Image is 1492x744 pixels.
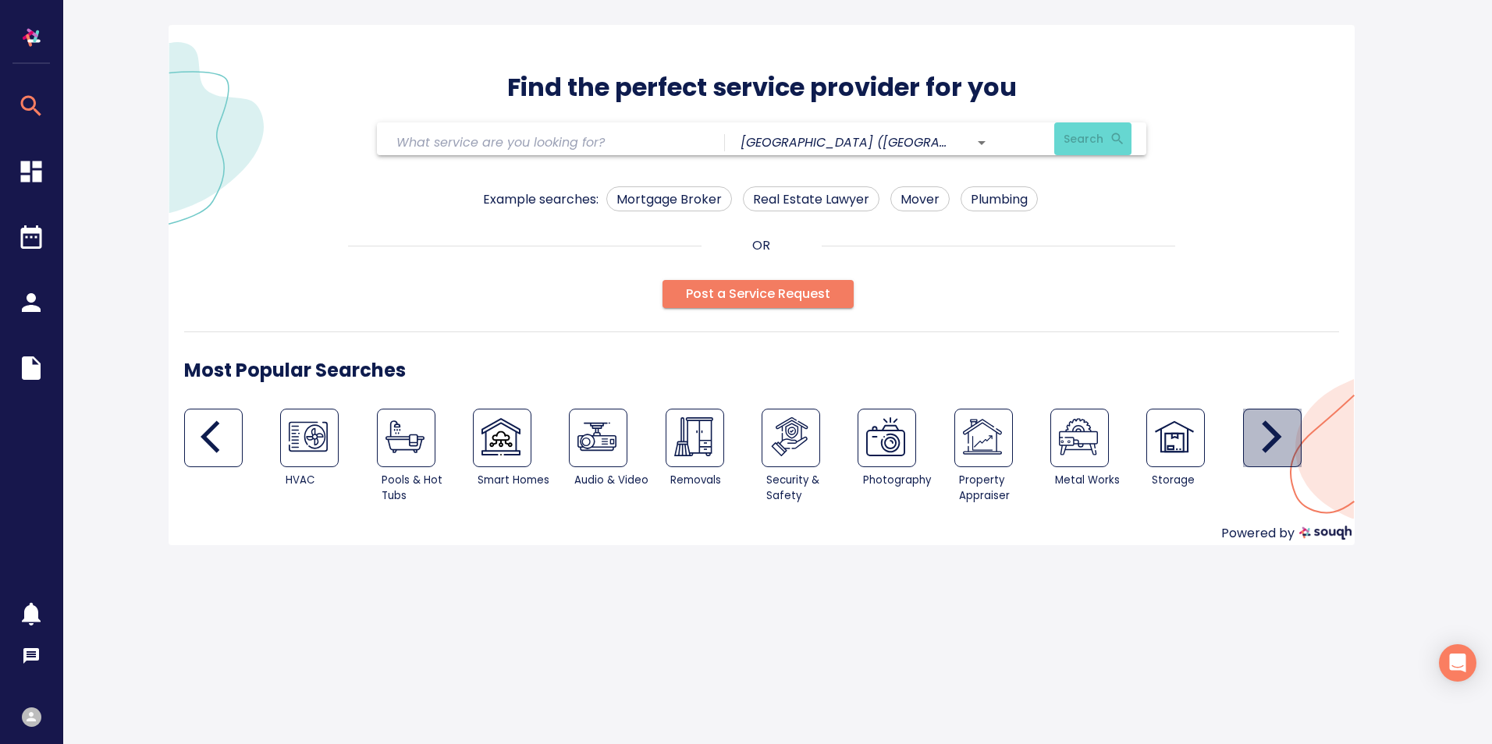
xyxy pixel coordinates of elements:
img: Swimming Pools and Hot Tubs [385,417,425,456]
img: logo white [16,22,47,53]
img: Security, Locks, and Fire Safety [770,417,809,456]
span: Plumbing [961,190,1037,209]
input: What service are you looking for? [396,130,686,154]
div: Photography [858,409,954,508]
svg: Service Providers [8,289,55,317]
div: Audio and Video [569,409,665,508]
div: Removals [670,473,757,488]
div: Open Intercom Messenger [1439,644,1476,682]
a: Removals and Property Management [666,409,724,467]
div: Removals and Property Management [666,409,762,508]
svg: Dashboard [8,158,55,186]
div: Audio & Video [574,473,661,488]
a: Mover [890,186,950,211]
a: Energy Efficient and Smart Homes [473,409,531,467]
div: Property Appraiser [959,473,1046,504]
div: HVAC [286,473,372,488]
span: Mortgage Broker [607,190,731,209]
div: Security, Locks, and Fire Safety [762,409,858,508]
h6: Most Popular Searches [184,356,406,385]
a: Property Appraiser [954,409,1013,467]
div: Swimming Pools and Hot Tubs [377,409,473,508]
p: Powered by [1221,524,1295,545]
p: OR [752,236,770,255]
button: Post a Service Request [663,280,854,308]
span: Post a Service Request [686,283,830,305]
span: Real Estate Lawyer [744,190,879,209]
a: Storage [1146,409,1205,467]
svg: Documents [8,354,55,382]
div: Pools & Hot Tubs [382,473,468,504]
div: Smart Homes [478,473,564,488]
img: Audio and Video [577,417,616,456]
div: Photography [863,473,950,488]
a: Swimming Pools and Hot Tubs [377,409,435,467]
div: Metal Works [1055,473,1142,488]
div: Heating, Ventilation, and Air Conditioning [280,409,376,508]
svg: Marketplace [8,92,55,120]
img: Storage [1155,417,1194,456]
img: Property Appraiser [963,417,1002,456]
div: Profile [22,707,41,727]
a: Plumbing [961,186,1038,211]
a: Mortgage Broker [606,186,732,211]
span: Notifications [8,600,55,628]
span: Mover [891,190,949,209]
svg: Calendar [8,223,55,251]
a: Audio and Video [569,409,627,467]
img: Removals and Property Management [674,417,713,456]
a: Real Estate Lawyer [743,186,879,211]
div: Metal Works [1050,409,1146,508]
h4: Find the perfect service provider for you [507,72,1017,103]
div: Security & Safety [766,473,853,504]
div: Energy Efficient and Smart Homes [473,409,569,508]
img: souqh logo [1299,526,1352,540]
p: Example searches: [483,190,599,211]
a: Security, Locks, and Fire Safety [762,409,820,467]
img: Photography [866,417,905,456]
div: Storage [1146,409,1242,508]
a: Metal Works [1050,409,1109,467]
div: Property Appraiser [954,409,1050,508]
img: Energy Efficient and Smart Homes [481,417,520,456]
img: Heating, Ventilation, and Air Conditioning [289,417,328,456]
input: Which city? [741,130,947,154]
div: Storage [1152,473,1238,488]
a: Photography [858,409,916,467]
img: Metal Works [1059,417,1098,456]
button: Open [971,132,993,154]
a: Heating, Ventilation, and Air Conditioning [280,409,339,467]
div: Messages [22,647,41,670]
